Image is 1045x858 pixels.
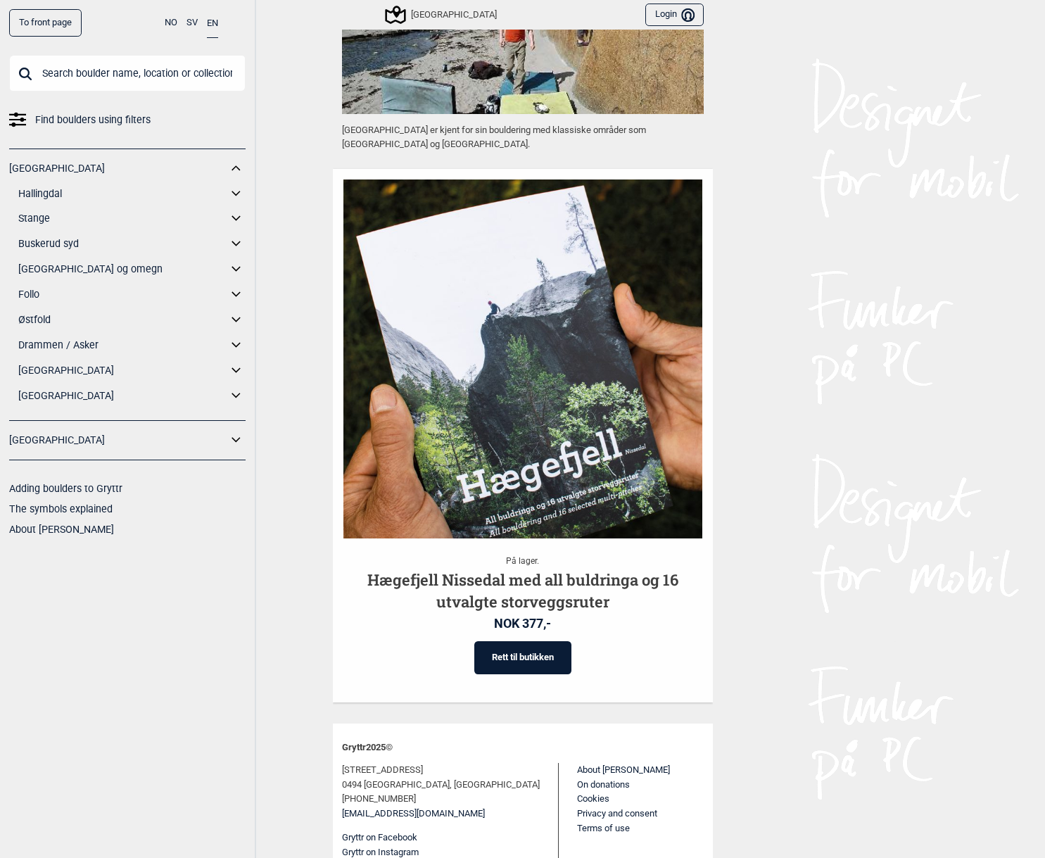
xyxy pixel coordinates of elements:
a: Privacy and consent [577,808,657,819]
a: Buskerud syd [18,234,227,254]
a: About [PERSON_NAME] [9,524,114,535]
a: [GEOGRAPHIC_DATA] og omegn [18,259,227,279]
a: [GEOGRAPHIC_DATA] [18,360,227,381]
button: SV [186,9,198,37]
a: Terms of use [577,823,630,833]
a: Adding boulders to Gryttr [9,483,122,494]
button: NO [165,9,177,37]
a: [GEOGRAPHIC_DATA] [18,386,227,406]
div: Gryttr 2025 © [342,733,704,763]
p: På lager. [343,553,702,569]
button: Gryttr on Facebook [342,831,417,845]
a: [EMAIL_ADDRESS][DOMAIN_NAME] [342,807,485,821]
a: Drammen / Asker [18,335,227,355]
a: Follo [18,284,227,305]
img: 200823 boka [343,179,702,538]
p: NOK 377,- [343,613,702,634]
a: Hallingdal [18,184,227,204]
a: On donations [577,779,630,790]
span: Find boulders using filters [35,110,151,130]
h2: Hægefjell Nissedal med all buldringa og 16 utvalgte storveggsruter [343,569,702,613]
span: [STREET_ADDRESS] [342,763,423,778]
a: Østfold [18,310,227,330]
a: About [PERSON_NAME] [577,764,670,775]
input: Search boulder name, location or collection [9,55,246,92]
a: Stange [18,208,227,229]
a: Find boulders using filters [9,110,246,130]
a: To front page [9,9,82,37]
span: 0494 [GEOGRAPHIC_DATA], [GEOGRAPHIC_DATA] [342,778,540,793]
button: Login [645,4,703,27]
button: EN [207,9,218,38]
p: [GEOGRAPHIC_DATA] er kjent for sin bouldering med klassiske områder som [GEOGRAPHIC_DATA] og [GEO... [342,123,704,151]
a: [GEOGRAPHIC_DATA] [9,430,227,450]
a: Rett til butikken [474,641,571,674]
div: [GEOGRAPHIC_DATA] [387,6,497,23]
a: The symbols explained [9,503,113,515]
a: [GEOGRAPHIC_DATA] [9,158,227,179]
a: Cookies [577,793,609,804]
span: [PHONE_NUMBER] [342,792,416,807]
